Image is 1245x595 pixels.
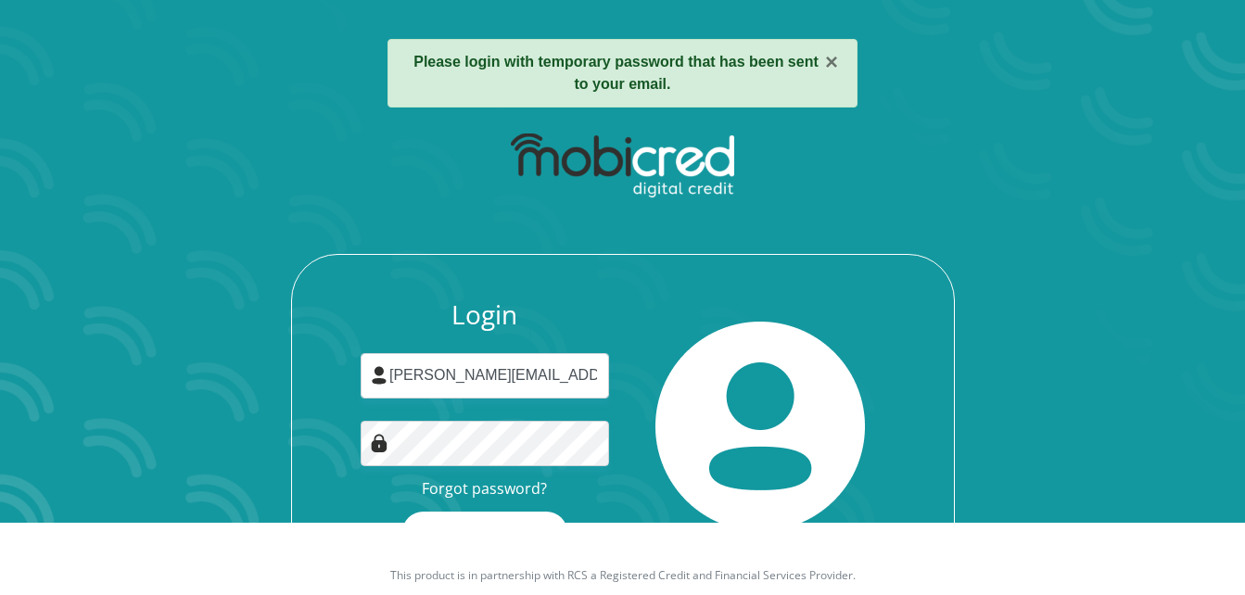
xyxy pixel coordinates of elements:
[511,133,734,198] img: mobicred logo
[422,478,547,499] a: Forgot password?
[370,366,388,385] img: user-icon image
[361,353,609,399] input: Username
[370,434,388,452] img: Image
[825,51,838,73] button: ×
[413,54,819,92] strong: Please login with temporary password that has been sent to your email.
[361,299,609,331] h3: Login
[402,512,567,553] button: Login
[108,567,1137,584] p: This product is in partnership with RCS a Registered Credit and Financial Services Provider.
